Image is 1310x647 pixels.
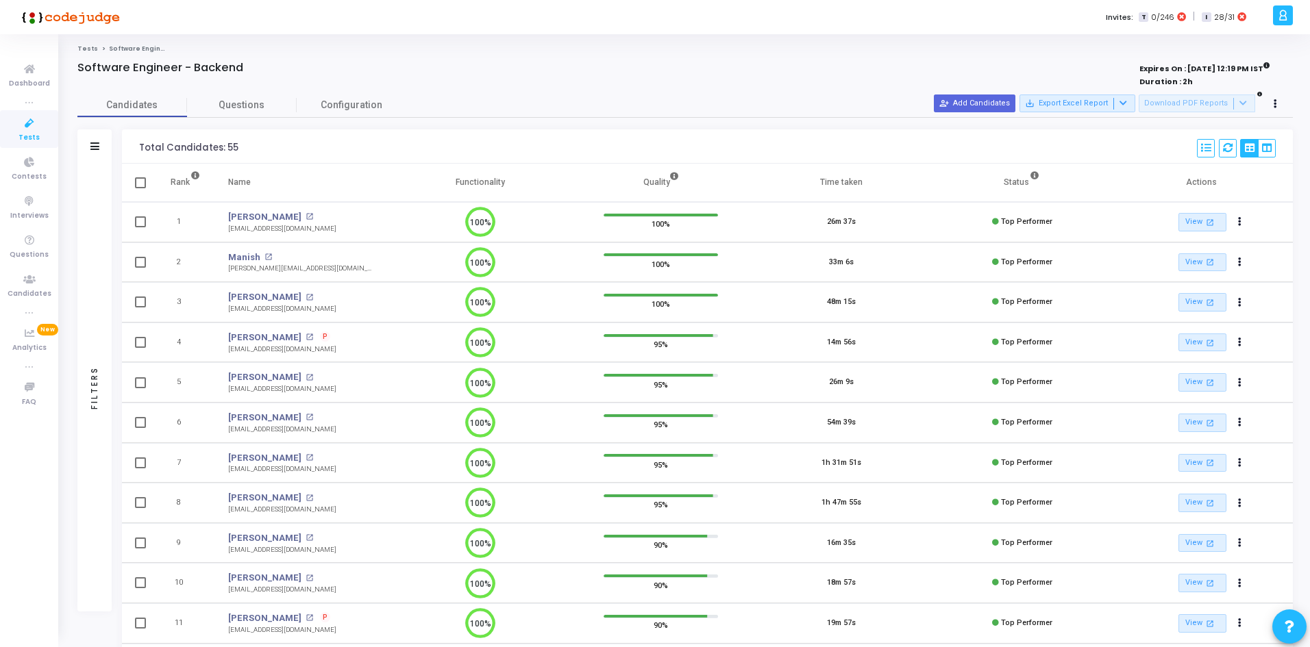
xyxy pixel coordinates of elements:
span: 0/246 [1151,12,1174,23]
div: [EMAIL_ADDRESS][DOMAIN_NAME] [228,505,336,515]
mat-icon: open_in_new [306,374,313,381]
span: 95% [654,338,668,351]
button: Download PDF Reports [1139,94,1255,112]
mat-icon: open_in_new [1204,256,1216,268]
span: Candidates [8,288,51,300]
span: Dashboard [9,78,50,90]
th: Quality [571,164,752,202]
a: [PERSON_NAME] [228,451,301,465]
mat-icon: open_in_new [1204,577,1216,589]
div: Total Candidates: 55 [139,142,238,153]
mat-icon: open_in_new [1204,337,1216,348]
button: Actions [1231,574,1250,593]
button: Actions [1231,494,1250,513]
mat-icon: open_in_new [1204,377,1216,388]
mat-icon: open_in_new [1204,417,1216,429]
span: Top Performer [1001,418,1052,427]
button: Export Excel Report [1019,94,1135,112]
mat-icon: open_in_new [306,333,313,341]
a: [PERSON_NAME] [228,411,301,424]
span: Analytics [12,342,47,354]
span: Questions [187,98,297,112]
button: Actions [1231,414,1250,433]
td: 2 [156,242,214,283]
strong: Duration : 2h [1139,76,1193,87]
div: [EMAIL_ADDRESS][DOMAIN_NAME] [228,344,336,355]
button: Actions [1231,253,1250,272]
div: [EMAIL_ADDRESS][DOMAIN_NAME] [228,224,336,234]
span: 90% [654,538,668,552]
mat-icon: open_in_new [306,414,313,421]
button: Actions [1231,213,1250,232]
span: Candidates [77,98,187,112]
mat-icon: save_alt [1025,99,1035,108]
a: View [1178,414,1226,432]
span: 95% [654,457,668,471]
mat-icon: open_in_new [306,614,313,622]
td: 8 [156,483,214,523]
span: | [1193,10,1195,24]
mat-icon: open_in_new [1204,296,1216,308]
div: 54m 39s [827,417,856,429]
div: [EMAIL_ADDRESS][DOMAIN_NAME] [228,464,336,474]
strong: Expires On : [DATE] 12:19 PM IST [1139,60,1270,75]
div: 14m 56s [827,337,856,348]
a: [PERSON_NAME] [228,210,301,224]
span: Top Performer [1001,297,1052,306]
a: [PERSON_NAME] [228,531,301,545]
span: 90% [654,618,668,632]
div: Time taken [820,175,863,190]
div: 18m 57s [827,577,856,589]
div: 1h 31m 51s [821,457,861,469]
td: 7 [156,443,214,483]
span: Top Performer [1001,538,1052,547]
div: [EMAIL_ADDRESS][DOMAIN_NAME] [228,384,336,394]
mat-icon: open_in_new [264,253,272,261]
td: 9 [156,523,214,563]
td: 11 [156,603,214,644]
a: View [1178,253,1226,272]
a: View [1178,494,1226,512]
span: I [1202,12,1211,23]
td: 10 [156,563,214,603]
mat-icon: person_add_alt [939,99,949,108]
div: Filters [88,312,101,463]
a: View [1178,614,1226,633]
mat-icon: open_in_new [1204,618,1216,629]
span: Top Performer [1001,458,1052,467]
img: logo [17,3,120,31]
a: View [1178,213,1226,231]
th: Rank [156,164,214,202]
div: [EMAIL_ADDRESS][DOMAIN_NAME] [228,304,336,314]
mat-icon: open_in_new [1204,537,1216,549]
span: Interviews [10,210,49,222]
span: Top Performer [1001,498,1052,507]
span: Configuration [321,98,382,112]
div: 26m 37s [827,216,856,228]
span: Top Performer [1001,217,1052,226]
span: 90% [654,578,668,592]
button: Add Candidates [934,94,1015,112]
a: [PERSON_NAME] [228,611,301,625]
td: 6 [156,403,214,443]
span: Top Performer [1001,338,1052,346]
span: New [37,324,58,335]
button: Actions [1231,613,1250,633]
mat-icon: open_in_new [306,574,313,582]
span: 100% [652,217,670,231]
a: Tests [77,45,98,53]
nav: breadcrumb [77,45,1293,53]
div: [EMAIL_ADDRESS][DOMAIN_NAME] [228,545,336,555]
th: Actions [1112,164,1293,202]
span: Top Performer [1001,578,1052,587]
a: View [1178,574,1226,592]
div: 26m 9s [829,377,854,388]
mat-icon: open_in_new [306,534,313,542]
button: Actions [1231,373,1250,392]
div: 16m 35s [827,537,856,549]
span: Top Performer [1001,618,1052,627]
div: 19m 57s [827,618,856,629]
td: 1 [156,202,214,242]
a: View [1178,454,1226,472]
